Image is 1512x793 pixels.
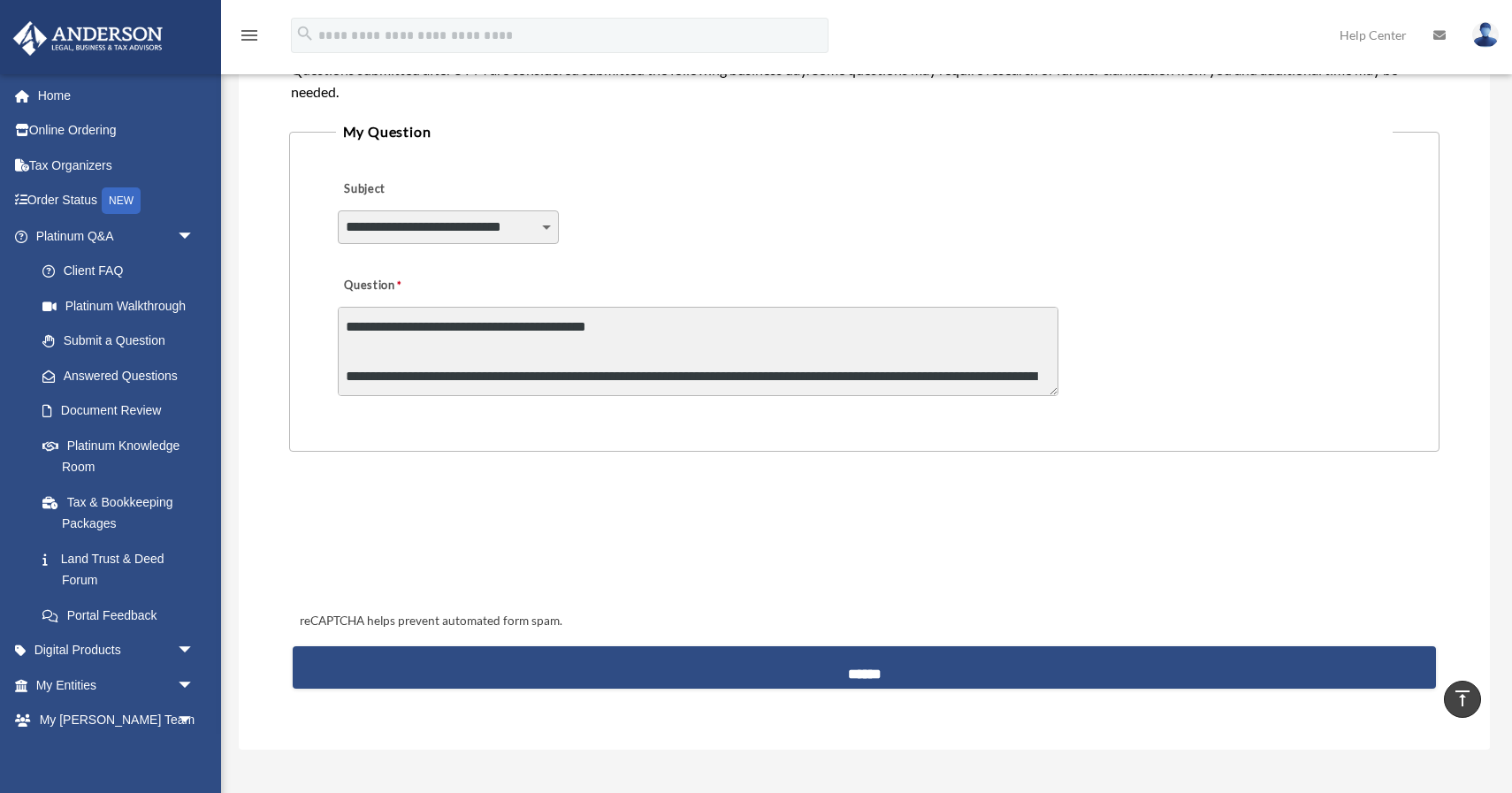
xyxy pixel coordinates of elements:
a: Order StatusNEW [12,183,221,219]
a: Document Review [25,393,221,429]
a: Platinum Q&Aarrow_drop_down [12,218,221,254]
a: Portal Feedback [25,598,221,633]
i: search [295,24,315,43]
iframe: reCAPTCHA [294,507,563,576]
span: arrow_drop_down [177,667,212,704]
a: menu [239,31,260,46]
a: My [PERSON_NAME] Teamarrow_drop_down [12,703,221,738]
a: Submit a Question [25,324,212,359]
a: Answered Questions [25,358,221,393]
span: arrow_drop_down [177,218,212,255]
a: Tax & Bookkeeping Packages [25,484,221,541]
a: Land Trust & Deed Forum [25,541,221,598]
a: Platinum Knowledge Room [25,428,221,484]
label: Subject [338,178,506,202]
span: arrow_drop_down [177,703,212,739]
a: vertical_align_top [1444,681,1481,718]
a: Tax Organizers [12,148,221,183]
legend: My Question [336,119,1394,144]
label: Question [338,274,475,299]
img: Anderson Advisors Platinum Portal [8,21,168,56]
div: NEW [102,187,141,214]
a: Online Ordering [12,113,221,149]
a: Digital Productsarrow_drop_down [12,633,221,668]
i: menu [239,25,260,46]
i: vertical_align_top [1452,688,1473,709]
a: Client FAQ [25,254,221,289]
span: arrow_drop_down [177,633,212,669]
a: Home [12,78,221,113]
a: My Entitiesarrow_drop_down [12,667,221,703]
img: User Pic [1472,22,1499,48]
div: reCAPTCHA helps prevent automated form spam. [293,611,1437,632]
a: Platinum Walkthrough [25,288,221,324]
